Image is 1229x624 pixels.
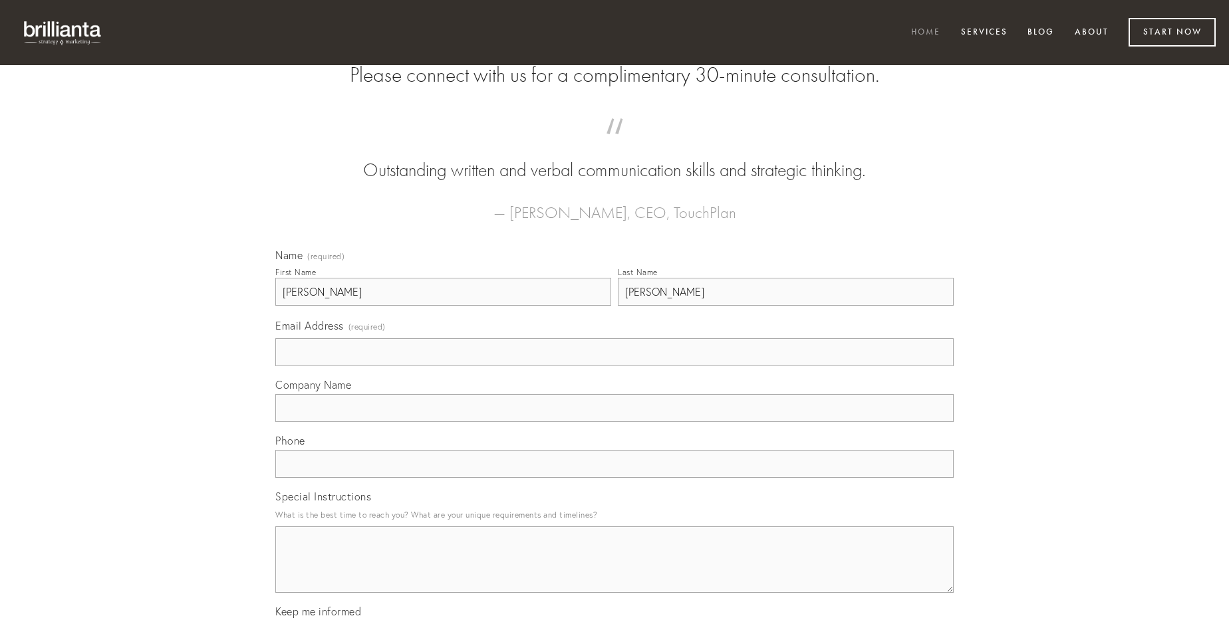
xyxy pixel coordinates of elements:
[297,132,932,183] blockquote: Outstanding written and verbal communication skills and strategic thinking.
[618,267,658,277] div: Last Name
[275,62,954,88] h2: Please connect with us for a complimentary 30-minute consultation.
[952,22,1016,44] a: Services
[297,132,932,157] span: “
[275,434,305,447] span: Phone
[1066,22,1117,44] a: About
[275,605,361,618] span: Keep me informed
[275,249,303,262] span: Name
[307,253,344,260] span: (required)
[1129,18,1216,47] a: Start Now
[348,318,386,336] span: (required)
[275,267,316,277] div: First Name
[13,13,113,52] img: brillianta - research, strategy, marketing
[275,490,371,503] span: Special Instructions
[297,183,932,226] figcaption: — [PERSON_NAME], CEO, TouchPlan
[275,319,344,332] span: Email Address
[275,506,954,524] p: What is the best time to reach you? What are your unique requirements and timelines?
[902,22,949,44] a: Home
[275,378,351,391] span: Company Name
[1019,22,1063,44] a: Blog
